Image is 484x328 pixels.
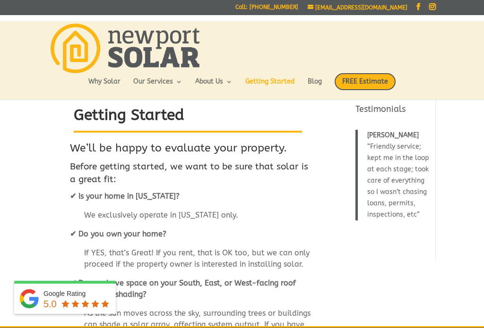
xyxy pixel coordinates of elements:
a: Getting Started [245,78,295,94]
div: Google Rating [43,289,111,298]
blockquote: Friendly service; kept me in the loop at each stage; took care of everything so I wasn’t chasing ... [355,130,430,220]
img: Newport Solar | Solar Energy Optimized. [51,24,199,73]
a: FREE Estimate [335,73,396,100]
strong: Getting Started [74,106,184,124]
strong: ✔ Is your home in [US_STATE]? [70,192,180,201]
span: FREE Estimate [335,73,396,90]
h3: We’ll be happy to evaluate your property. [70,141,312,160]
a: Our Services [133,78,182,94]
a: [EMAIL_ADDRESS][DOMAIN_NAME] [308,4,407,11]
span: 5.0 [43,299,57,309]
p: We exclusively operate in [US_STATE] only. [70,210,312,228]
a: Call: [PHONE_NUMBER] [235,4,298,14]
span: [PERSON_NAME] [367,131,419,139]
h4: Before getting started, we want to be sure that solar is a great fit: [70,160,312,190]
a: Blog [308,78,322,94]
a: Why Solar [88,78,121,94]
strong: ✔ Do you have space on your South, East, or West-facing roof with limited shading? [70,278,296,299]
a: About Us [195,78,233,94]
p: If YES, that’s Great! If you rent, that is OK too, but we can only proceed if the property owner ... [70,247,312,278]
h4: Testimonials [355,103,430,120]
strong: ✔ Do you own your home? [70,229,166,238]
